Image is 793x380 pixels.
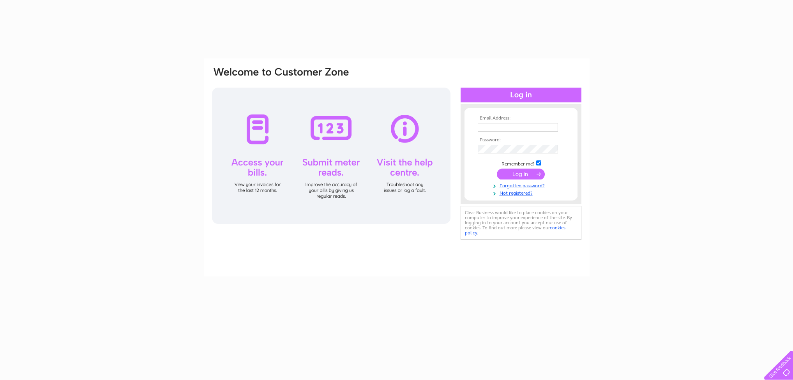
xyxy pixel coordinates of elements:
[461,206,581,240] div: Clear Business would like to place cookies on your computer to improve your experience of the sit...
[476,137,566,143] th: Password:
[465,225,565,236] a: cookies policy
[476,116,566,121] th: Email Address:
[478,189,566,196] a: Not registered?
[476,159,566,167] td: Remember me?
[497,169,545,179] input: Submit
[478,181,566,189] a: Forgotten password?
